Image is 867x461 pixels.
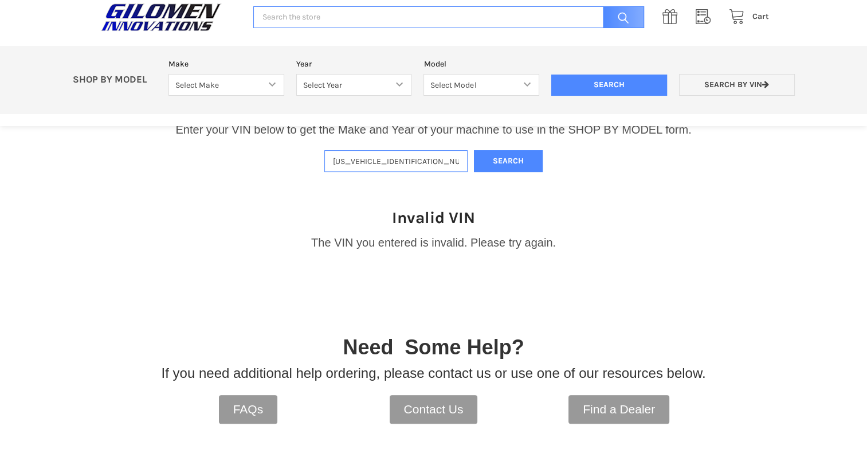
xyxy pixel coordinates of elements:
a: Find a Dealer [568,395,669,424]
p: The VIN you entered is invalid. Please try again. [311,234,556,251]
label: Model [423,58,539,70]
a: Cart [723,10,769,24]
label: Make [168,58,284,70]
a: Contact Us [390,395,478,424]
label: Year [296,58,412,70]
input: Enter VIN of your machine [324,150,468,173]
img: GILOMEN INNOVATIONS [98,3,224,32]
a: Search by VIN [679,74,795,96]
a: FAQs [219,395,278,424]
input: Search the store [253,6,644,29]
input: Search [551,75,667,96]
p: SHOP BY MODEL [66,74,163,86]
a: GILOMEN INNOVATIONS [98,3,241,32]
p: If you need additional help ordering, please contact us or use one of our resources below. [162,363,706,384]
span: Cart [752,11,769,21]
input: Search [597,6,644,29]
h1: Invalid VIN [392,208,475,228]
button: Search [474,150,543,173]
p: Need Some Help? [343,332,524,363]
p: Enter your VIN below to get the Make and Year of your machine to use in the SHOP BY MODEL form. [175,121,691,138]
